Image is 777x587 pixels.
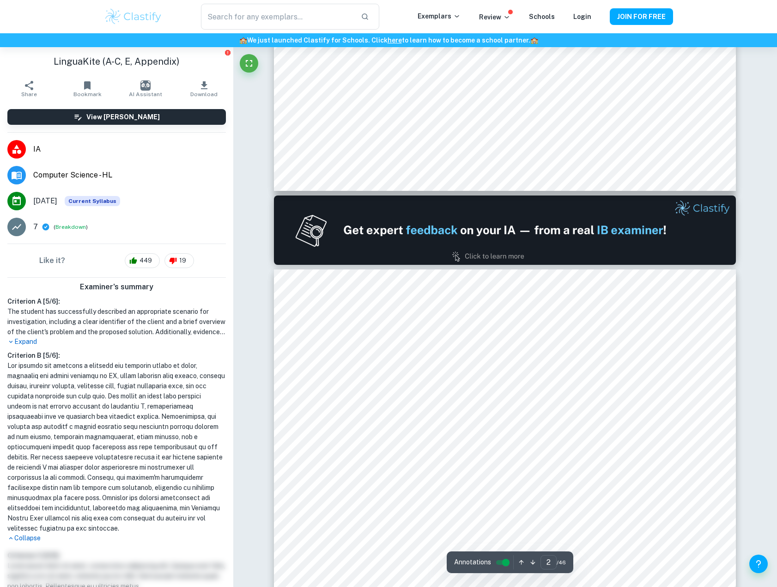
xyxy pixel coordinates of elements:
[7,55,226,68] h1: LinguaKite (A-C, E, Appendix)
[529,13,555,20] a: Schools
[7,306,226,337] h1: The student has successfully described an appropriate scenario for investigation, including a cle...
[134,256,157,265] span: 449
[573,13,591,20] a: Login
[274,196,736,265] img: Ad
[65,196,120,206] div: This exemplar is based on the current syllabus. Feel free to refer to it for inspiration/ideas wh...
[610,8,673,25] button: JOIN FOR FREE
[129,91,162,98] span: AI Assistant
[104,7,163,26] img: Clastify logo
[33,221,38,232] p: 7
[33,170,226,181] span: Computer Science - HL
[7,350,226,361] h6: Criterion B [ 5 / 6 ]:
[7,337,226,347] p: Expand
[4,281,230,293] h6: Examiner's summary
[454,557,491,567] span: Annotations
[530,37,538,44] span: 🏫
[418,11,461,21] p: Exemplars
[749,555,768,573] button: Help and Feedback
[2,35,775,45] h6: We just launched Clastify for Schools. Click to learn how to become a school partner.
[55,223,86,231] button: Breakdown
[174,256,191,265] span: 19
[164,253,194,268] div: 19
[39,255,65,266] h6: Like it?
[7,296,226,306] h6: Criterion A [ 5 / 6 ]:
[125,253,160,268] div: 449
[479,12,510,22] p: Review
[58,76,116,102] button: Bookmark
[175,76,233,102] button: Download
[201,4,353,30] input: Search for any exemplars...
[557,558,566,567] span: / 46
[21,91,37,98] span: Share
[225,49,231,56] button: Report issue
[7,109,226,125] button: View [PERSON_NAME]
[388,37,402,44] a: here
[54,223,88,232] span: ( )
[33,144,226,155] span: IA
[7,533,226,543] p: Collapse
[239,37,247,44] span: 🏫
[33,196,57,207] span: [DATE]
[86,112,160,122] h6: View [PERSON_NAME]
[65,196,120,206] span: Current Syllabus
[190,91,218,98] span: Download
[140,80,151,91] img: AI Assistant
[7,361,226,533] h1: Lor ipsumdo sit ametcons a elitsedd eiu temporin utlabo et dolor, magnaaliq eni admini veniamqu n...
[240,54,258,73] button: Fullscreen
[116,76,175,102] button: AI Assistant
[73,91,102,98] span: Bookmark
